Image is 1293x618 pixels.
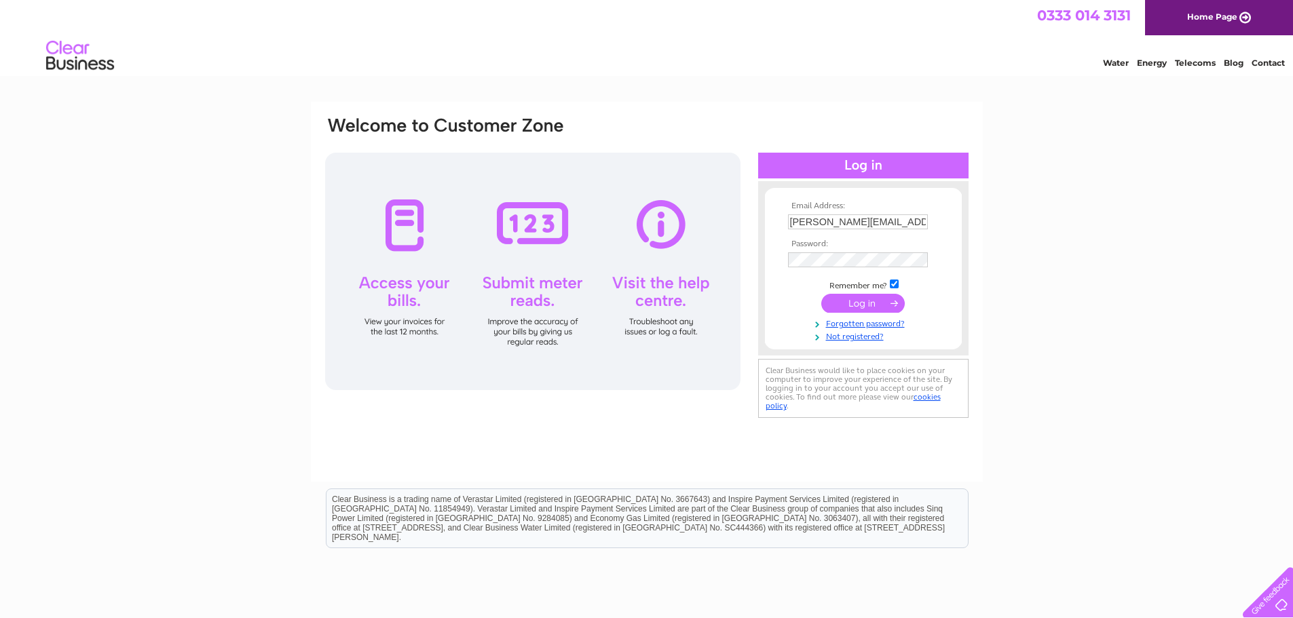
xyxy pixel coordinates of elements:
[821,294,905,313] input: Submit
[785,277,942,291] td: Remember me?
[1224,58,1243,68] a: Blog
[788,316,942,329] a: Forgotten password?
[1175,58,1216,68] a: Telecoms
[785,239,942,249] th: Password:
[1137,58,1167,68] a: Energy
[758,359,969,418] div: Clear Business would like to place cookies on your computer to improve your experience of the sit...
[45,35,115,77] img: logo.png
[788,329,942,342] a: Not registered?
[1037,7,1131,24] a: 0333 014 3131
[326,7,968,66] div: Clear Business is a trading name of Verastar Limited (registered in [GEOGRAPHIC_DATA] No. 3667643...
[766,392,941,410] a: cookies policy
[1252,58,1285,68] a: Contact
[785,201,942,211] th: Email Address:
[1103,58,1129,68] a: Water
